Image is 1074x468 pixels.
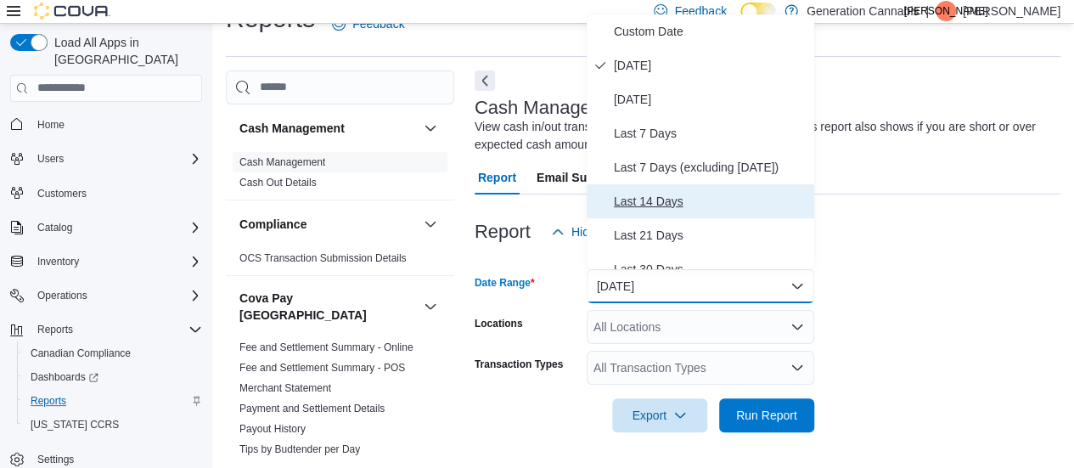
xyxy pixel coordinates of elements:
[31,114,202,135] span: Home
[475,70,495,91] button: Next
[226,152,454,200] div: Cash Management
[612,398,707,432] button: Export
[239,216,417,233] button: Compliance
[614,157,807,178] span: Last 7 Days (excluding [DATE])
[239,362,405,374] a: Fee and Settlement Summary - POS
[24,414,126,435] a: [US_STATE] CCRS
[587,14,814,269] div: Select listbox
[239,361,405,375] span: Fee and Settlement Summary - POS
[226,248,454,275] div: Compliance
[3,250,209,273] button: Inventory
[614,55,807,76] span: [DATE]
[325,7,411,41] a: Feedback
[239,402,385,415] span: Payment and Settlement Details
[239,443,360,456] span: Tips by Budtender per Day
[31,347,131,360] span: Canadian Compliance
[239,176,317,189] span: Cash Out Details
[37,323,73,336] span: Reports
[475,118,1052,154] div: View cash in/out transactions along with drawer/safe details. This report also shows if you are s...
[17,413,209,437] button: [US_STATE] CCRS
[24,391,73,411] a: Reports
[239,252,407,264] a: OCS Transaction Submission Details
[239,381,331,395] span: Merchant Statement
[475,358,563,371] label: Transaction Types
[239,216,306,233] h3: Compliance
[790,320,804,334] button: Open list of options
[239,120,345,137] h3: Cash Management
[37,118,65,132] span: Home
[544,215,667,249] button: Hide Parameters
[31,183,93,204] a: Customers
[37,152,64,166] span: Users
[614,123,807,144] span: Last 7 Days
[420,296,441,317] button: Cova Pay [GEOGRAPHIC_DATA]
[31,285,202,306] span: Operations
[807,1,919,21] p: Generation Cannabis
[475,222,531,242] h3: Report
[963,1,1060,21] p: [PERSON_NAME]
[17,341,209,365] button: Canadian Compliance
[478,161,516,195] span: Report
[571,223,661,240] span: Hide Parameters
[239,156,325,168] a: Cash Management
[31,418,119,431] span: [US_STATE] CCRS
[239,155,325,169] span: Cash Management
[614,259,807,279] span: Last 30 Days
[24,367,105,387] a: Dashboards
[420,214,441,234] button: Compliance
[614,21,807,42] span: Custom Date
[614,191,807,211] span: Last 14 Days
[3,318,209,341] button: Reports
[614,89,807,110] span: [DATE]
[31,115,71,135] a: Home
[3,181,209,206] button: Customers
[24,391,202,411] span: Reports
[48,34,202,68] span: Load All Apps in [GEOGRAPHIC_DATA]
[24,414,202,435] span: Washington CCRS
[719,398,814,432] button: Run Report
[34,3,110,20] img: Cova
[614,225,807,245] span: Last 21 Days
[239,120,417,137] button: Cash Management
[239,177,317,189] a: Cash Out Details
[31,149,202,169] span: Users
[475,317,523,330] label: Locations
[239,290,417,324] button: Cova Pay [GEOGRAPHIC_DATA]
[239,341,413,354] span: Fee and Settlement Summary - Online
[31,370,98,384] span: Dashboards
[537,161,644,195] span: Email Subscription
[904,1,988,21] span: [PERSON_NAME]
[352,15,404,32] span: Feedback
[31,217,79,238] button: Catalog
[37,289,87,302] span: Operations
[31,217,202,238] span: Catalog
[31,285,94,306] button: Operations
[31,319,80,340] button: Reports
[936,1,956,21] div: John Olan
[3,216,209,240] button: Catalog
[587,269,814,303] button: [DATE]
[17,365,209,389] a: Dashboards
[239,382,331,394] a: Merchant Statement
[420,118,441,138] button: Cash Management
[790,361,804,375] button: Open list of options
[31,251,202,272] span: Inventory
[475,98,633,118] h3: Cash Management
[740,3,776,20] input: Dark Mode
[674,3,726,20] span: Feedback
[24,343,138,364] a: Canadian Compliance
[37,453,74,466] span: Settings
[37,187,87,200] span: Customers
[17,389,209,413] button: Reports
[3,284,209,307] button: Operations
[3,147,209,171] button: Users
[31,319,202,340] span: Reports
[239,251,407,265] span: OCS Transaction Submission Details
[736,407,797,424] span: Run Report
[475,276,535,290] label: Date Range
[622,398,697,432] span: Export
[239,422,306,436] span: Payout History
[24,367,202,387] span: Dashboards
[37,221,72,234] span: Catalog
